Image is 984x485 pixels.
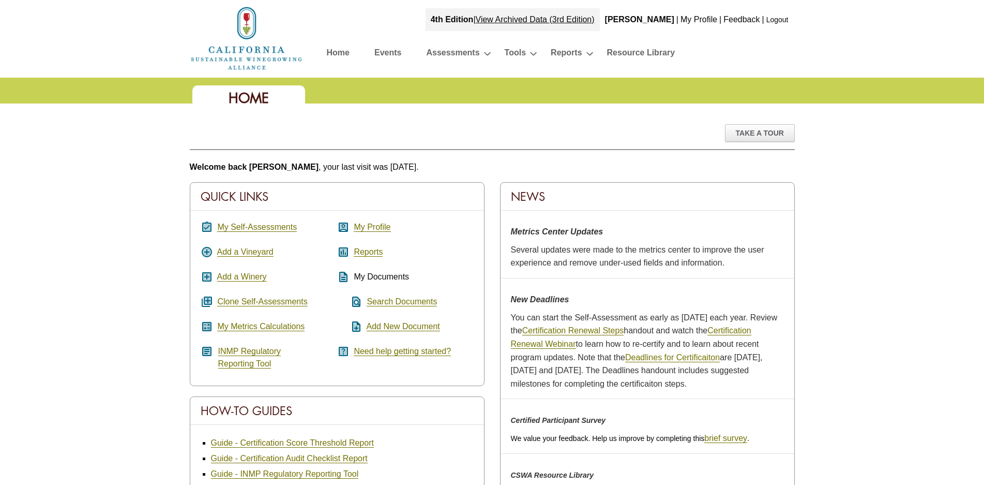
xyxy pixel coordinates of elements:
[511,295,569,304] strong: New Deadlines
[511,471,594,479] em: CSWA Resource Library
[374,46,401,64] a: Events
[327,46,350,64] a: Home
[337,221,350,233] i: account_box
[201,320,213,333] i: calculate
[190,183,484,211] div: Quick Links
[426,8,600,31] div: |
[217,247,274,257] a: Add a Vineyard
[511,245,764,268] span: Several updates were made to the metrics center to improve the user experience and remove under-u...
[229,89,269,107] span: Home
[680,15,717,24] a: My Profile
[501,183,794,211] div: News
[217,322,305,331] a: My Metrics Calculations
[511,227,603,236] strong: Metrics Center Updates
[190,160,795,174] p: , your last visit was [DATE].
[337,296,362,308] i: find_in_page
[218,347,281,369] a: INMP RegulatoryReporting Tool
[522,326,624,335] a: Certification Renewal Steps
[766,16,789,24] a: Logout
[201,345,213,358] i: article
[190,397,484,425] div: How-To Guides
[505,46,526,64] a: Tools
[718,8,722,31] div: |
[511,434,749,443] span: We value your feedback. Help us improve by completing this .
[337,345,350,358] i: help_center
[551,46,582,64] a: Reports
[367,322,440,331] a: Add New Document
[476,15,595,24] a: View Archived Data (3rd Edition)
[431,15,474,24] strong: 4th Edition
[217,272,267,282] a: Add a Winery
[605,15,674,24] b: [PERSON_NAME]
[354,247,383,257] a: Reports
[190,163,319,171] b: Welcome back [PERSON_NAME]
[723,15,760,24] a: Feedback
[625,353,720,362] a: Deadlines for Certificaiton
[201,246,213,258] i: add_circle
[337,246,350,258] i: assessment
[426,46,479,64] a: Assessments
[354,347,451,356] a: Need help getting started?
[367,297,437,306] a: Search Documents
[217,297,307,306] a: Clone Self-Assessments
[211,454,368,463] a: Guide - Certification Audit Checklist Report
[211,469,359,479] a: Guide - INMP Regulatory Reporting Tool
[511,416,606,424] em: Certified Participant Survey
[511,311,784,391] p: You can start the Self-Assessment as early as [DATE] each year. Review the handout and watch the ...
[337,271,350,283] i: description
[354,223,390,232] a: My Profile
[201,221,213,233] i: assignment_turned_in
[201,271,213,283] i: add_box
[190,33,304,42] a: Home
[725,124,795,142] div: Take A Tour
[190,5,304,71] img: logo_cswa2x.png
[217,223,297,232] a: My Self-Assessments
[607,46,675,64] a: Resource Library
[511,326,751,349] a: Certification Renewal Webinar
[761,8,765,31] div: |
[211,438,374,448] a: Guide - Certification Score Threshold Report
[354,272,409,281] span: My Documents
[337,320,362,333] i: note_add
[201,296,213,308] i: queue
[704,434,747,443] a: brief survey
[675,8,679,31] div: |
